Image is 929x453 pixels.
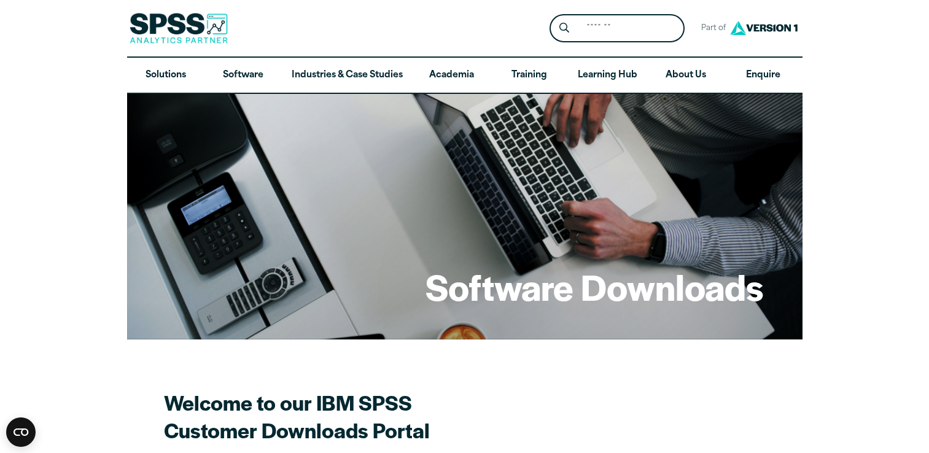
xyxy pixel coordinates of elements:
[725,58,802,93] a: Enquire
[647,58,725,93] a: About Us
[550,14,685,43] form: Site Header Search Form
[413,58,490,93] a: Academia
[568,58,647,93] a: Learning Hub
[204,58,282,93] a: Software
[6,417,36,447] button: Open CMP widget
[553,17,575,40] button: Search magnifying glass icon
[426,263,763,311] h1: Software Downloads
[559,23,569,33] svg: Search magnifying glass icon
[727,17,801,39] img: Version1 Logo
[127,58,204,93] a: Solutions
[164,389,594,444] h2: Welcome to our IBM SPSS Customer Downloads Portal
[490,58,567,93] a: Training
[127,58,803,93] nav: Desktop version of site main menu
[282,58,413,93] a: Industries & Case Studies
[130,13,228,44] img: SPSS Analytics Partner
[694,20,727,37] span: Part of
